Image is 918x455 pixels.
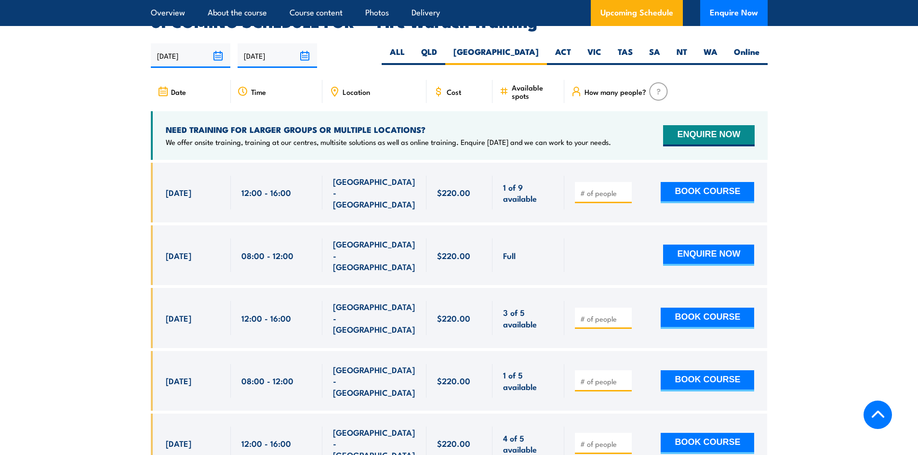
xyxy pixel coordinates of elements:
span: Cost [447,88,461,96]
button: BOOK COURSE [661,182,754,203]
input: From date [151,43,230,68]
span: [GEOGRAPHIC_DATA] - [GEOGRAPHIC_DATA] [333,301,416,335]
label: QLD [413,46,445,65]
span: [DATE] [166,312,191,324]
span: 12:00 - 16:00 [241,187,291,198]
span: $220.00 [437,312,470,324]
span: 12:00 - 16:00 [241,438,291,449]
label: SA [641,46,668,65]
span: How many people? [585,88,646,96]
span: Time [251,88,266,96]
label: [GEOGRAPHIC_DATA] [445,46,547,65]
button: BOOK COURSE [661,370,754,391]
span: 4 of 5 available [503,432,554,455]
span: $220.00 [437,250,470,261]
span: 12:00 - 16:00 [241,312,291,324]
span: [GEOGRAPHIC_DATA] - [GEOGRAPHIC_DATA] [333,364,416,398]
span: [DATE] [166,375,191,386]
input: # of people [580,377,628,386]
button: ENQUIRE NOW [663,125,754,146]
label: WA [695,46,726,65]
label: ACT [547,46,579,65]
span: Date [171,88,186,96]
input: # of people [580,188,628,198]
span: $220.00 [437,438,470,449]
input: # of people [580,439,628,449]
span: $220.00 [437,187,470,198]
span: [DATE] [166,187,191,198]
span: [GEOGRAPHIC_DATA] - [GEOGRAPHIC_DATA] [333,238,416,272]
input: # of people [580,314,628,324]
span: [GEOGRAPHIC_DATA] - [GEOGRAPHIC_DATA] [333,176,416,209]
h2: UPCOMING SCHEDULE FOR - "Fire Warden Training" [151,14,768,28]
label: Online [726,46,768,65]
span: $220.00 [437,375,470,386]
button: BOOK COURSE [661,308,754,329]
span: [DATE] [166,438,191,449]
label: NT [668,46,695,65]
label: TAS [610,46,641,65]
span: Location [343,88,370,96]
label: ALL [382,46,413,65]
p: We offer onsite training, training at our centres, multisite solutions as well as online training... [166,137,611,147]
span: 08:00 - 12:00 [241,250,293,261]
span: 3 of 5 available [503,307,554,329]
label: VIC [579,46,610,65]
span: Full [503,250,516,261]
span: Available spots [512,83,558,100]
span: 1 of 9 available [503,182,554,204]
h4: NEED TRAINING FOR LARGER GROUPS OR MULTIPLE LOCATIONS? [166,124,611,135]
span: [DATE] [166,250,191,261]
span: 1 of 5 available [503,369,554,392]
input: To date [238,43,317,68]
span: 08:00 - 12:00 [241,375,293,386]
button: ENQUIRE NOW [663,245,754,266]
button: BOOK COURSE [661,433,754,454]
